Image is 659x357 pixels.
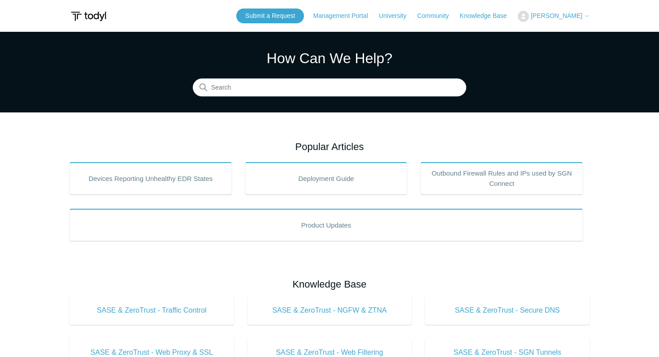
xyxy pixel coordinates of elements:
[421,162,583,194] a: Outbound Firewall Rules and IPs used by SGN Connect
[417,11,458,21] a: Community
[69,296,234,325] a: SASE & ZeroTrust - Traffic Control
[379,11,415,21] a: University
[247,296,412,325] a: SASE & ZeroTrust - NGFW & ZTNA
[236,9,304,23] a: Submit a Request
[193,79,466,97] input: Search
[460,11,516,21] a: Knowledge Base
[245,162,408,194] a: Deployment Guide
[83,305,221,316] span: SASE & ZeroTrust - Traffic Control
[69,139,590,154] h2: Popular Articles
[69,8,108,25] img: Todyl Support Center Help Center home page
[69,162,232,194] a: Devices Reporting Unhealthy EDR States
[531,12,582,19] span: [PERSON_NAME]
[425,296,590,325] a: SASE & ZeroTrust - Secure DNS
[193,47,466,69] h1: How Can We Help?
[438,305,576,316] span: SASE & ZeroTrust - Secure DNS
[261,305,399,316] span: SASE & ZeroTrust - NGFW & ZTNA
[313,11,377,21] a: Management Portal
[69,209,583,241] a: Product Updates
[518,11,590,22] button: [PERSON_NAME]
[69,277,590,292] h2: Knowledge Base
